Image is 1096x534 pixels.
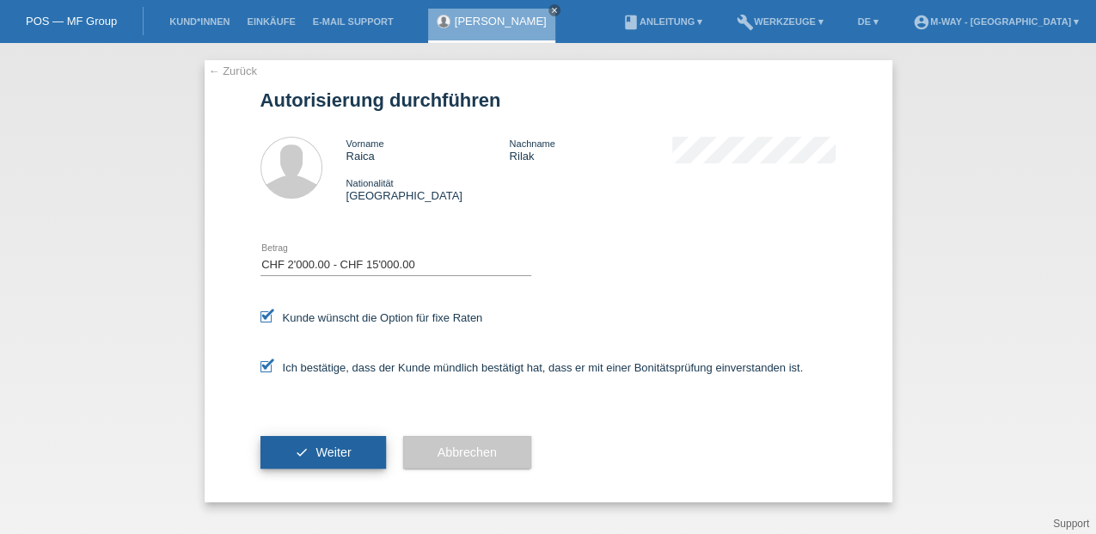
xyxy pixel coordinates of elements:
[260,311,483,324] label: Kunde wünscht die Option für fixe Raten
[295,445,309,459] i: check
[614,16,711,27] a: bookAnleitung ▾
[913,14,930,31] i: account_circle
[1053,518,1089,530] a: Support
[260,361,804,374] label: Ich bestätige, dass der Kunde mündlich bestätigt hat, dass er mit einer Bonitätsprüfung einversta...
[455,15,547,28] a: [PERSON_NAME]
[238,16,303,27] a: Einkäufe
[904,16,1087,27] a: account_circlem-way - [GEOGRAPHIC_DATA] ▾
[550,6,559,15] i: close
[403,436,531,469] button: Abbrechen
[346,176,510,202] div: [GEOGRAPHIC_DATA]
[161,16,238,27] a: Kund*innen
[438,445,497,459] span: Abbrechen
[346,137,510,163] div: Raica
[260,89,836,111] h1: Autorisierung durchführen
[26,15,117,28] a: POS — MF Group
[849,16,887,27] a: DE ▾
[728,16,832,27] a: buildWerkzeuge ▾
[737,14,754,31] i: build
[260,436,386,469] button: check Weiter
[315,445,351,459] span: Weiter
[304,16,402,27] a: E-Mail Support
[622,14,640,31] i: book
[346,138,384,149] span: Vorname
[509,137,672,163] div: Rilak
[346,178,394,188] span: Nationalität
[509,138,554,149] span: Nachname
[548,4,560,16] a: close
[209,64,257,77] a: ← Zurück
